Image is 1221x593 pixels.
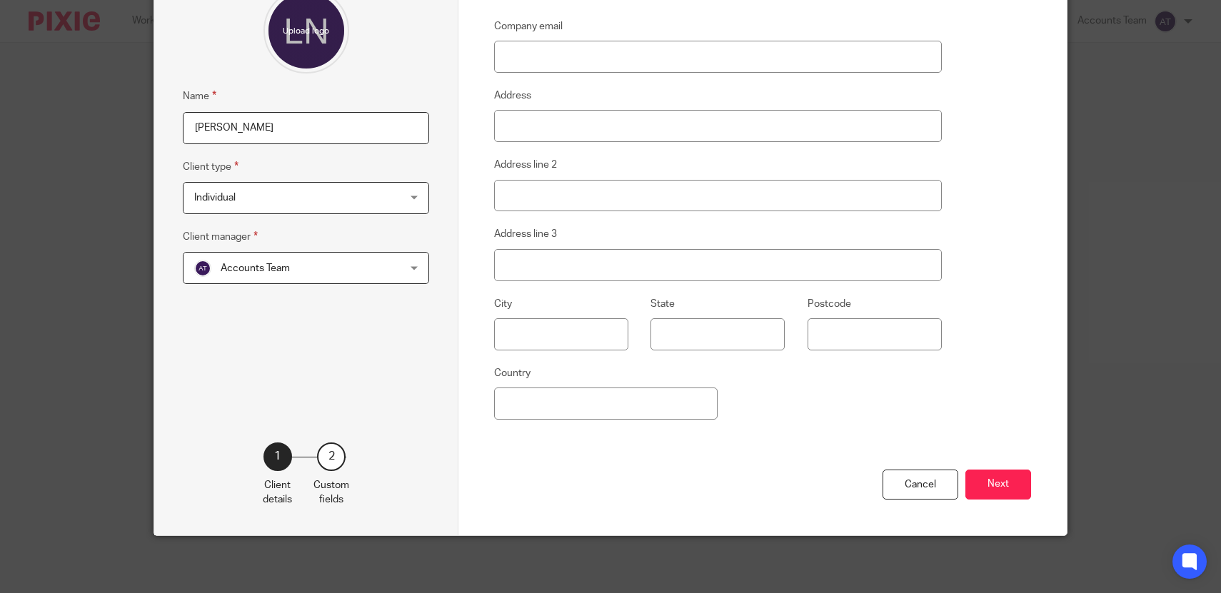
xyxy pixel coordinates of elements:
label: Name [183,88,216,104]
label: Client manager [183,228,258,245]
label: City [494,297,512,311]
img: svg%3E [194,260,211,277]
label: Country [494,366,531,380]
p: Custom fields [313,478,349,507]
label: Client type [183,158,238,175]
label: State [650,297,675,311]
button: Next [965,470,1031,500]
label: Address line 3 [494,227,557,241]
label: Address [494,88,531,103]
div: 2 [317,442,346,471]
span: Accounts Team [221,263,290,273]
p: Client details [263,478,292,507]
label: Company email [494,19,563,34]
span: Individual [194,193,236,203]
div: 1 [263,442,292,471]
label: Postcode [808,297,851,311]
label: Address line 2 [494,158,557,172]
div: Cancel [883,470,958,500]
